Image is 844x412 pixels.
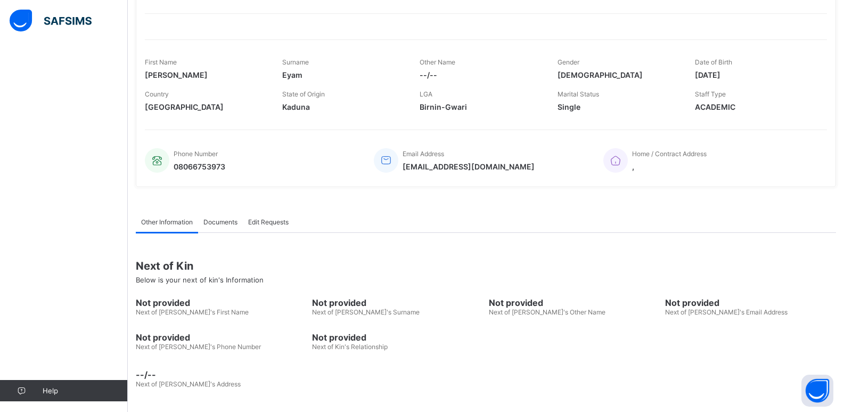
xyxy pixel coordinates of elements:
span: ACADEMIC [695,102,816,111]
span: Kaduna [282,102,404,111]
span: Next of Kin's Relationship [312,343,388,351]
span: Not provided [312,297,483,308]
span: Surname [282,58,309,66]
span: Email Address [403,150,444,158]
span: --/-- [420,70,541,79]
span: State of Origin [282,90,325,98]
span: --/-- [136,369,836,380]
span: Next of [PERSON_NAME]'s Other Name [489,308,605,316]
span: Not provided [312,332,483,343]
span: LGA [420,90,432,98]
span: Help [43,386,127,395]
span: Other Information [141,218,193,226]
img: safsims [10,10,92,32]
span: Not provided [136,332,307,343]
span: Documents [203,218,237,226]
span: Not provided [665,297,836,308]
span: Next of Kin [136,260,836,272]
span: [PERSON_NAME] [145,70,266,79]
span: [DATE] [695,70,816,79]
span: Next of [PERSON_NAME]'s First Name [136,308,249,316]
span: Other Name [420,58,455,66]
span: Home / Contract Address [632,150,707,158]
span: [GEOGRAPHIC_DATA] [145,102,266,111]
span: Phone Number [174,150,218,158]
span: Gender [558,58,579,66]
span: [EMAIL_ADDRESS][DOMAIN_NAME] [403,162,535,171]
span: Eyam [282,70,404,79]
span: Next of [PERSON_NAME]'s Surname [312,308,420,316]
span: First Name [145,58,177,66]
span: Marital Status [558,90,599,98]
button: Open asap [801,375,833,407]
span: Next of [PERSON_NAME]'s Phone Number [136,343,261,351]
span: Date of Birth [695,58,732,66]
span: , [632,162,707,171]
span: [DEMOGRAPHIC_DATA] [558,70,679,79]
span: Below is your next of kin's Information [136,276,264,284]
span: Single [558,102,679,111]
span: Not provided [136,297,307,308]
span: Birnin-Gwari [420,102,541,111]
span: Edit Requests [248,218,289,226]
span: Next of [PERSON_NAME]'s Email Address [665,308,788,316]
span: Next of [PERSON_NAME]'s Address [136,380,241,388]
span: Not provided [489,297,660,308]
span: Staff Type [695,90,726,98]
span: Country [145,90,169,98]
span: 08066753973 [174,162,225,171]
